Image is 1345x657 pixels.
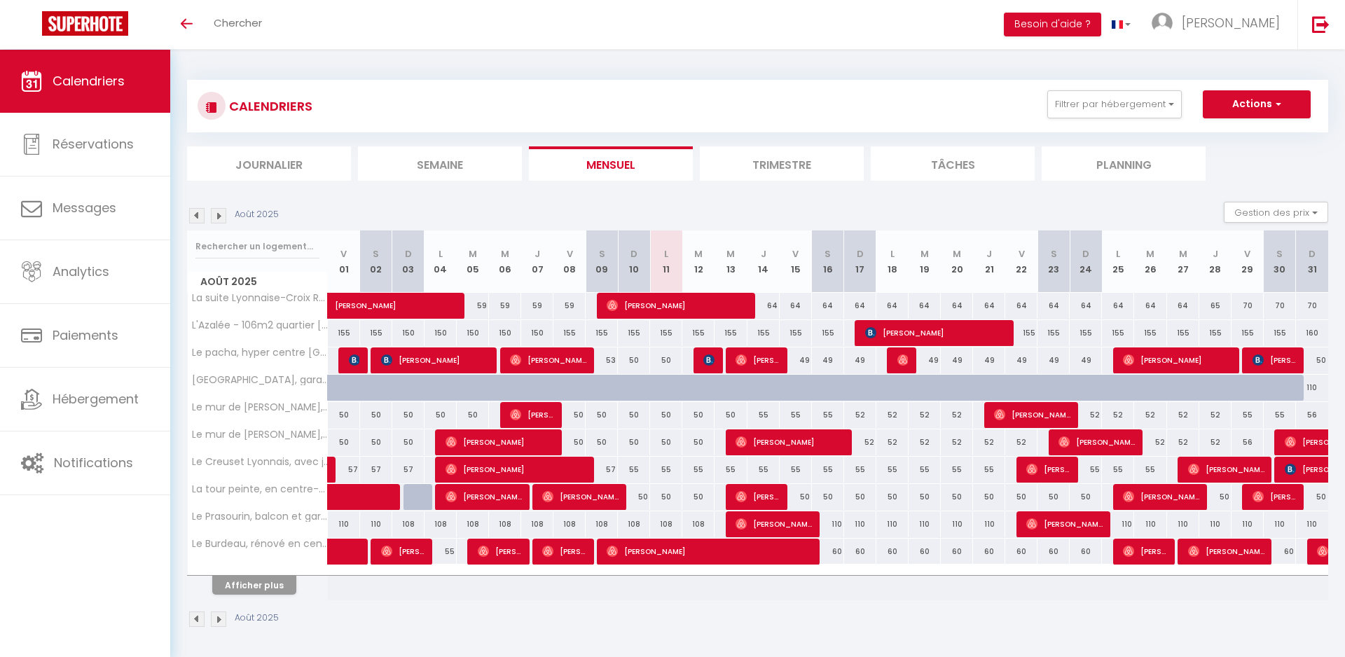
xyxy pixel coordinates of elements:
abbr: S [599,247,605,261]
span: [PERSON_NAME] [736,511,813,537]
div: 50 [553,429,586,455]
div: 155 [360,320,392,346]
div: 52 [1199,429,1232,455]
span: [PERSON_NAME] [1188,456,1265,483]
span: [PERSON_NAME] [335,285,464,312]
div: 155 [328,320,360,346]
span: [PERSON_NAME] [607,292,750,319]
div: 155 [1037,320,1070,346]
th: 08 [553,230,586,293]
div: 52 [1005,429,1037,455]
th: 03 [392,230,425,293]
div: 52 [1134,429,1166,455]
span: [PERSON_NAME] [703,347,715,373]
th: 19 [909,230,941,293]
th: 14 [747,230,780,293]
div: 55 [941,457,973,483]
div: 50 [457,402,489,428]
span: Le Creuset Lyonnais, avec jardin et climatisation [190,457,330,467]
span: [PERSON_NAME] [446,456,588,483]
th: 05 [457,230,489,293]
li: Tâches [871,146,1035,181]
div: 55 [812,457,844,483]
span: [PERSON_NAME] [865,319,1008,346]
div: 50 [812,484,844,510]
th: 07 [521,230,553,293]
div: 52 [1070,402,1102,428]
div: 50 [909,484,941,510]
div: 155 [1102,320,1134,346]
div: 70 [1296,293,1328,319]
span: [PERSON_NAME] [1058,429,1136,455]
div: 110 [844,511,876,537]
div: 57 [328,457,360,483]
th: 20 [941,230,973,293]
th: 15 [780,230,812,293]
span: [PERSON_NAME] wants [1026,511,1103,537]
div: 110 [1264,511,1296,537]
span: [PERSON_NAME] [510,347,587,373]
abbr: M [1179,247,1187,261]
th: 10 [618,230,650,293]
div: 50 [328,402,360,428]
th: 02 [360,230,392,293]
div: 108 [457,511,489,537]
div: 60 [812,539,844,565]
div: 56 [1296,402,1328,428]
div: 108 [392,511,425,537]
div: 50 [1296,484,1328,510]
th: 27 [1167,230,1199,293]
div: 55 [747,402,780,428]
span: [PERSON_NAME] [1123,347,1233,373]
th: 04 [425,230,457,293]
div: 57 [360,457,392,483]
span: [PERSON_NAME] [542,538,586,565]
input: Rechercher un logement... [195,234,319,259]
div: 155 [618,320,650,346]
div: 155 [1005,320,1037,346]
div: 52 [941,402,973,428]
span: [PERSON_NAME] [736,347,780,373]
span: Messages [53,199,116,216]
abbr: M [694,247,703,261]
abbr: M [953,247,961,261]
div: 155 [650,320,682,346]
div: 110 [1232,511,1264,537]
img: logout [1312,15,1330,33]
th: 06 [489,230,521,293]
div: 55 [618,457,650,483]
abbr: D [857,247,864,261]
div: 155 [812,320,844,346]
span: Le mur de [PERSON_NAME], à Croix Rousse [190,402,330,413]
div: 64 [876,293,909,319]
th: 23 [1037,230,1070,293]
span: [PERSON_NAME] [478,538,522,565]
span: Le pacha, hyper centre [GEOGRAPHIC_DATA] [190,347,330,358]
div: 110 [1134,511,1166,537]
div: 55 [425,539,457,565]
span: [PERSON_NAME] [994,401,1071,428]
div: 155 [1232,320,1264,346]
div: 64 [747,293,780,319]
div: 155 [1199,320,1232,346]
div: 50 [586,402,618,428]
div: 155 [553,320,586,346]
th: 24 [1070,230,1102,293]
div: 55 [780,402,812,428]
div: 50 [1037,484,1070,510]
div: 110 [1199,511,1232,537]
div: 150 [425,320,457,346]
span: [PERSON_NAME] [349,347,360,373]
div: 65 [1199,293,1232,319]
button: Filtrer par hébergement [1047,90,1182,118]
div: 110 [360,511,392,537]
div: 59 [553,293,586,319]
div: 70 [1232,293,1264,319]
div: 64 [941,293,973,319]
div: 108 [586,511,618,537]
div: 52 [1167,429,1199,455]
abbr: M [469,247,477,261]
div: 50 [618,484,650,510]
button: Afficher plus [212,576,296,595]
span: Le mur de [PERSON_NAME], à Croix Rousse [190,429,330,440]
